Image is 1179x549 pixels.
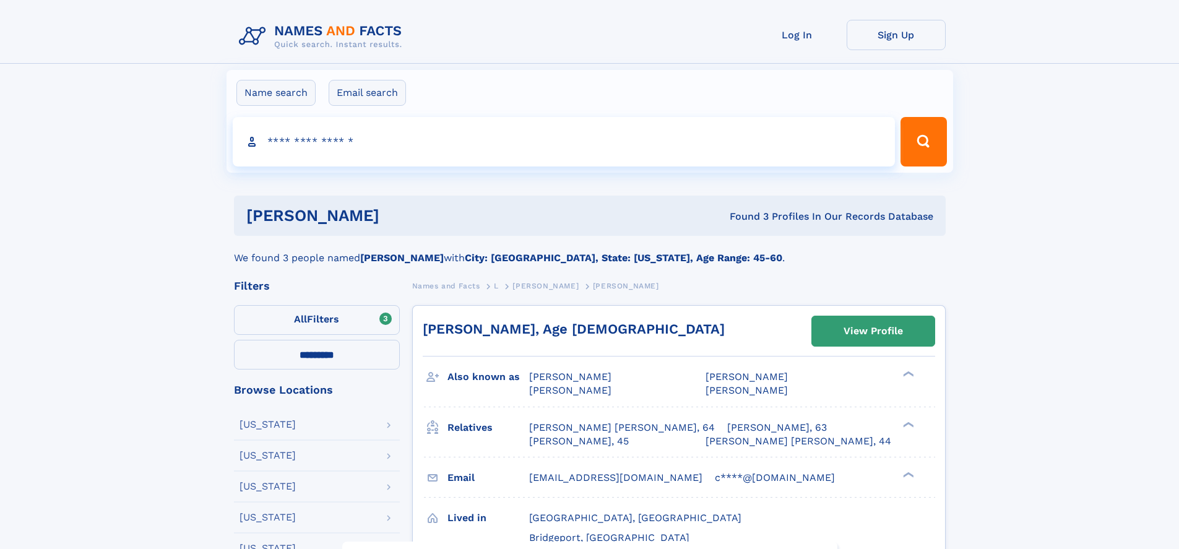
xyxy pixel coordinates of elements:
[423,321,725,337] a: [PERSON_NAME], Age [DEMOGRAPHIC_DATA]
[447,417,529,438] h3: Relatives
[236,80,316,106] label: Name search
[529,472,702,483] span: [EMAIL_ADDRESS][DOMAIN_NAME]
[240,482,296,491] div: [US_STATE]
[555,210,933,223] div: Found 3 Profiles In Our Records Database
[234,280,400,292] div: Filters
[706,371,788,383] span: [PERSON_NAME]
[706,434,891,448] a: [PERSON_NAME] [PERSON_NAME], 44
[844,317,903,345] div: View Profile
[246,208,555,223] h1: [PERSON_NAME]
[240,420,296,430] div: [US_STATE]
[529,421,715,434] a: [PERSON_NAME] [PERSON_NAME], 64
[706,384,788,396] span: [PERSON_NAME]
[748,20,847,50] a: Log In
[900,470,915,478] div: ❯
[847,20,946,50] a: Sign Up
[494,278,499,293] a: L
[900,117,946,166] button: Search Button
[447,467,529,488] h3: Email
[529,371,611,383] span: [PERSON_NAME]
[727,421,827,434] a: [PERSON_NAME], 63
[234,236,946,266] div: We found 3 people named with .
[294,313,307,325] span: All
[360,252,444,264] b: [PERSON_NAME]
[234,384,400,396] div: Browse Locations
[812,316,935,346] a: View Profile
[240,451,296,460] div: [US_STATE]
[529,532,689,543] span: Bridgeport, [GEOGRAPHIC_DATA]
[465,252,782,264] b: City: [GEOGRAPHIC_DATA], State: [US_STATE], Age Range: 45-60
[512,278,579,293] a: [PERSON_NAME]
[494,282,499,290] span: L
[234,305,400,335] label: Filters
[529,512,741,524] span: [GEOGRAPHIC_DATA], [GEOGRAPHIC_DATA]
[240,512,296,522] div: [US_STATE]
[900,420,915,428] div: ❯
[512,282,579,290] span: [PERSON_NAME]
[529,434,629,448] a: [PERSON_NAME], 45
[593,282,659,290] span: [PERSON_NAME]
[329,80,406,106] label: Email search
[412,278,480,293] a: Names and Facts
[900,370,915,378] div: ❯
[447,366,529,387] h3: Also known as
[234,20,412,53] img: Logo Names and Facts
[529,384,611,396] span: [PERSON_NAME]
[233,117,896,166] input: search input
[447,508,529,529] h3: Lived in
